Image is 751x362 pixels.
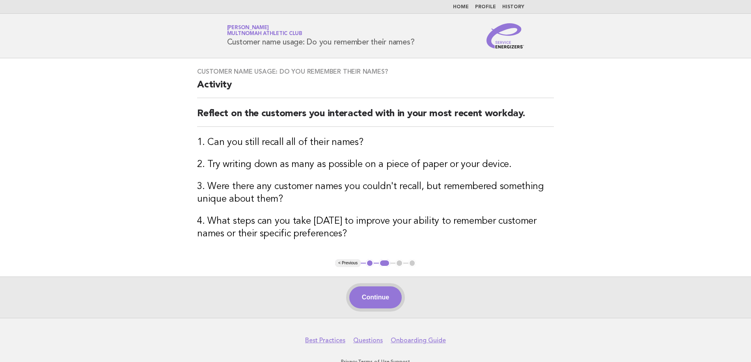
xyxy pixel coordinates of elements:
span: Multnomah Athletic Club [227,32,302,37]
button: Continue [349,286,402,308]
h2: Reflect on the customers you interacted with in your most recent workday. [197,108,554,127]
a: Profile [475,5,496,9]
button: 2 [379,259,390,267]
a: [PERSON_NAME]Multnomah Athletic Club [227,25,302,36]
h3: 1. Can you still recall all of their names? [197,136,554,149]
img: Service Energizers [486,23,524,48]
a: Best Practices [305,336,345,344]
a: History [502,5,524,9]
h3: Customer name usage: Do you remember their names? [197,68,554,76]
h3: 3. Were there any customer names you couldn't recall, but remembered something unique about them? [197,180,554,206]
button: 1 [366,259,374,267]
button: < Previous [335,259,361,267]
a: Questions [353,336,383,344]
h3: 4. What steps can you take [DATE] to improve your ability to remember customer names or their spe... [197,215,554,240]
h2: Activity [197,79,554,98]
a: Home [453,5,469,9]
a: Onboarding Guide [391,336,446,344]
h3: 2. Try writing down as many as possible on a piece of paper or your device. [197,158,554,171]
h1: Customer name usage: Do you remember their names? [227,26,415,46]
